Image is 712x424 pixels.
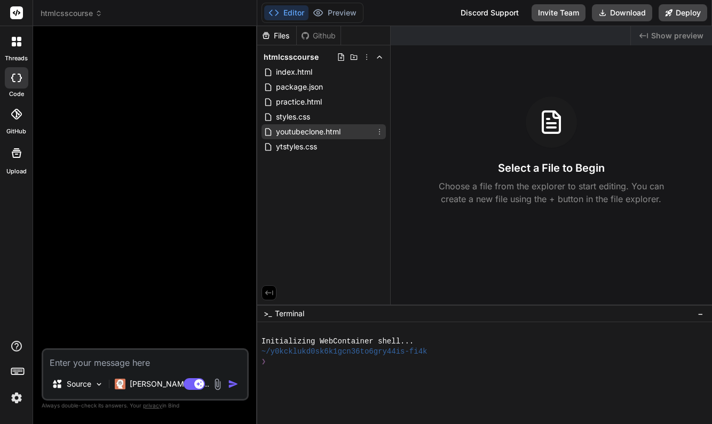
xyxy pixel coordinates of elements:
span: >_ [264,308,272,319]
span: privacy [143,402,162,409]
button: Preview [308,5,361,20]
span: htmlcsscourse [264,52,319,62]
div: Files [257,30,296,41]
button: Deploy [659,4,707,21]
button: − [695,305,706,322]
button: Invite Team [532,4,586,21]
p: Always double-check its answers. Your in Bind [42,401,249,411]
button: Download [592,4,652,21]
p: Choose a file from the explorer to start editing. You can create a new file using the + button in... [432,180,671,205]
img: settings [7,389,26,407]
img: Claude 4 Sonnet [115,379,125,389]
p: Source [67,379,91,389]
span: index.html [275,66,313,78]
span: Show preview [651,30,703,41]
span: htmlcsscourse [41,8,102,19]
p: [PERSON_NAME] 4 S.. [130,379,209,389]
span: − [698,308,703,319]
label: threads [5,54,28,63]
span: ❯ [262,357,266,367]
div: Github [297,30,341,41]
span: package.json [275,81,324,93]
span: youtubeclone.html [275,125,342,138]
span: practice.html [275,95,323,108]
img: icon [228,379,239,389]
label: Upload [6,167,27,176]
span: Initializing WebContainer shell... [262,337,414,347]
img: attachment [211,378,224,390]
button: Editor [264,5,308,20]
span: Terminal [275,308,304,319]
label: GitHub [6,127,26,136]
h3: Select a File to Begin [498,161,605,175]
label: code [9,90,24,99]
span: styles.css [275,110,311,123]
img: Pick Models [94,380,104,389]
div: Discord Support [454,4,525,21]
span: ytstyles.css [275,140,318,153]
span: ~/y0kcklukd0sk6k1gcn36to6gry44is-fi4k [262,347,428,357]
